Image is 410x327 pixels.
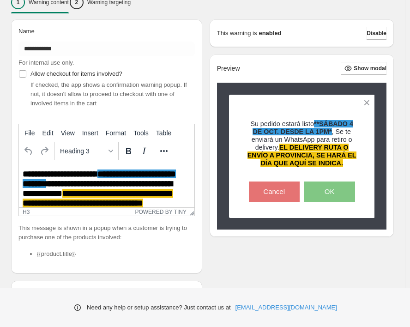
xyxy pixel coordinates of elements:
[341,62,386,75] button: Show modal
[247,144,356,167] span: EL DELIVERY RUTA O ENVÍO A PROVINCIA, SE HARÁ EL DÍA QUE AQUÍ SE INDICA.
[136,143,152,159] button: Italic
[367,27,386,40] button: Disable
[156,143,172,159] button: More...
[259,29,281,38] strong: enabled
[217,65,240,73] h2: Preview
[135,209,187,215] a: Powered by Tiny
[121,143,136,159] button: Bold
[217,29,257,38] p: This warning is
[42,129,54,137] span: Edit
[21,143,36,159] button: Undo
[354,65,386,72] span: Show modal
[245,120,359,168] h3: Su pedido estará listo , Se te enviará un WhatsApp para retiro o delivery.
[82,129,98,137] span: Insert
[249,182,300,202] button: Cancel
[18,28,35,35] span: Name
[304,182,355,202] button: OK
[23,209,30,215] div: h3
[156,129,171,137] span: Table
[60,147,105,155] span: Heading 3
[235,303,337,312] a: [EMAIL_ADDRESS][DOMAIN_NAME]
[106,129,126,137] span: Format
[18,224,195,242] p: This message is shown in a popup when a customer is trying to purchase one of the products involved:
[4,9,172,70] body: Rich Text Area. Press ALT-0 for help.
[30,70,122,77] span: Allow checkout for items involved?
[24,129,35,137] span: File
[19,160,194,207] iframe: Rich Text Area
[56,143,116,159] button: Formats
[133,129,149,137] span: Tools
[253,120,353,135] span: **SÁBADO 4 DE OCT. DESDE LA 1PM*
[36,143,52,159] button: Redo
[187,208,194,216] div: Resize
[37,249,195,259] li: {{product.title}}
[30,81,187,107] span: If checked, the app shows a confirmation warning popup. If not, it doesn't allow to proceed to ch...
[18,59,74,66] span: For internal use only.
[367,30,386,37] span: Disable
[61,129,75,137] span: View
